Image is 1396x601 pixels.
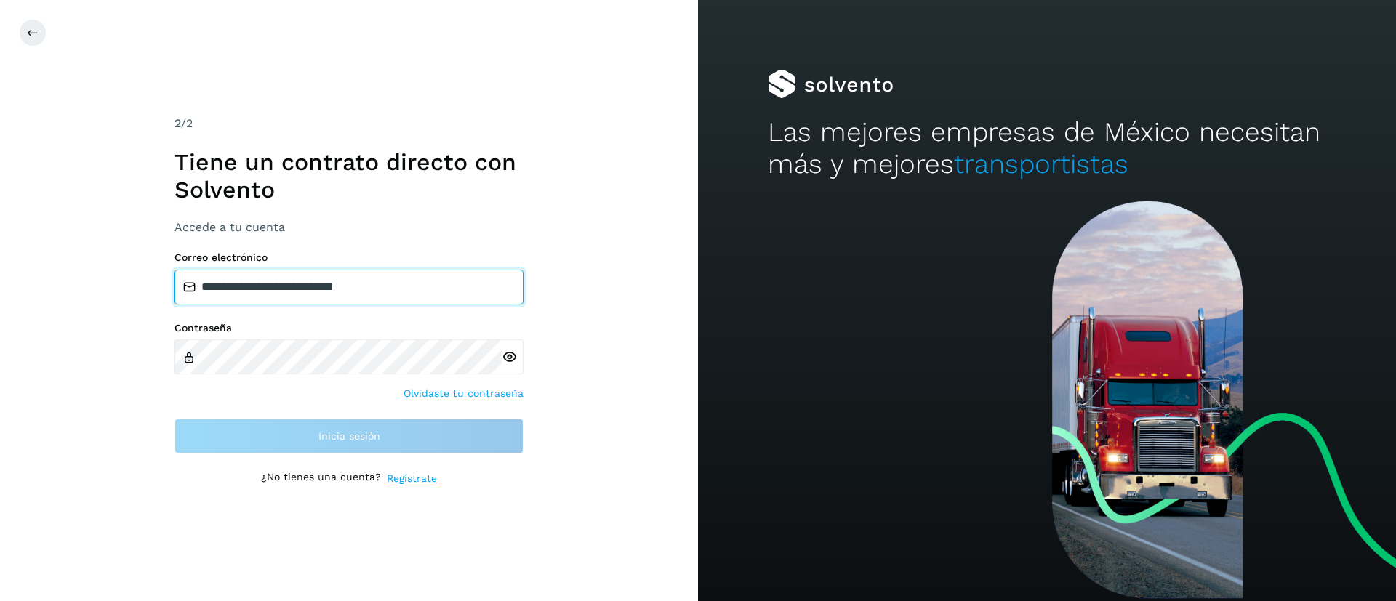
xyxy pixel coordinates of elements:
[768,116,1326,181] h2: Las mejores empresas de México necesitan más y mejores
[174,220,523,234] h3: Accede a tu cuenta
[954,148,1128,180] span: transportistas
[174,419,523,453] button: Inicia sesión
[174,322,523,334] label: Contraseña
[174,116,181,130] span: 2
[261,471,381,486] p: ¿No tienes una cuenta?
[174,148,523,204] h1: Tiene un contrato directo con Solvento
[174,115,523,132] div: /2
[318,431,380,441] span: Inicia sesión
[174,251,523,264] label: Correo electrónico
[404,386,523,401] a: Olvidaste tu contraseña
[387,471,437,486] a: Regístrate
